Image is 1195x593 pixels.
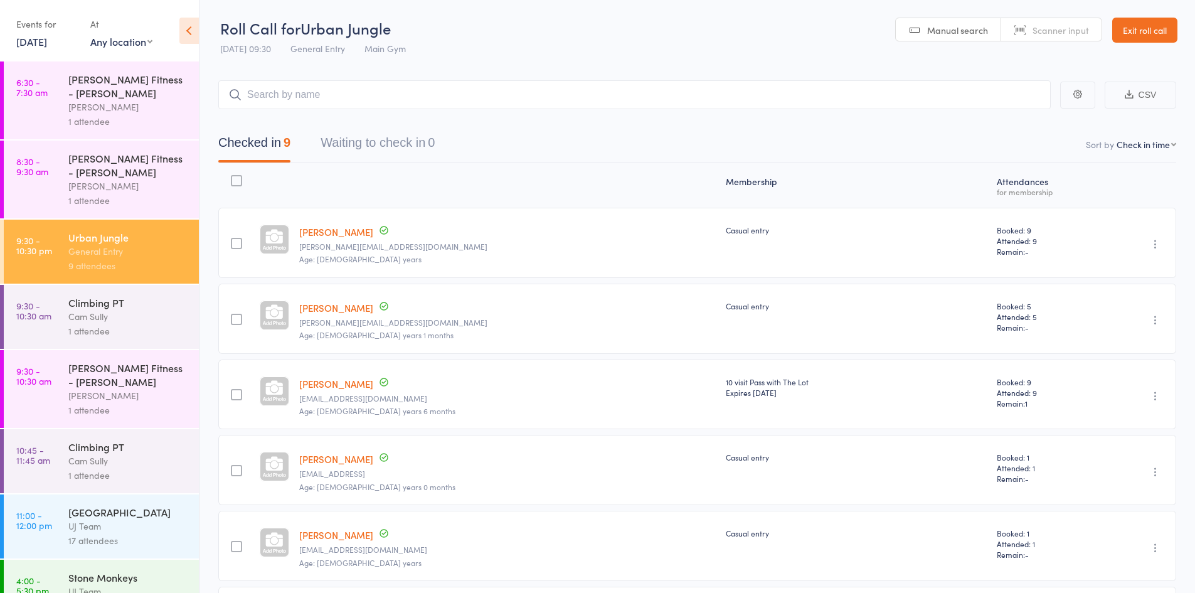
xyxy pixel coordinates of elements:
[68,533,188,548] div: 17 attendees
[68,296,188,309] div: Climbing PT
[284,136,290,149] div: 9
[299,545,716,554] small: henriaiken@gmail.com
[68,519,188,533] div: UJ Team
[68,361,188,388] div: [PERSON_NAME] Fitness - [PERSON_NAME]
[997,235,1095,246] span: Attended: 9
[997,225,1095,235] span: Booked: 9
[16,14,78,35] div: Events for
[220,42,271,55] span: [DATE] 09:30
[299,329,454,340] span: Age: [DEMOGRAPHIC_DATA] years 1 months
[997,452,1095,462] span: Booked: 1
[68,230,188,244] div: Urban Jungle
[218,80,1051,109] input: Search by name
[68,244,188,259] div: General Entry
[927,24,988,36] span: Manual search
[68,324,188,338] div: 1 attendee
[997,462,1095,473] span: Attended: 1
[997,549,1095,560] span: Remain:
[1025,322,1029,333] span: -
[997,377,1095,387] span: Booked: 9
[299,242,716,251] small: J.sampson-smith@hotmail.com
[997,398,1095,409] span: Remain:
[16,445,50,465] time: 10:45 - 11:45 am
[220,18,300,38] span: Roll Call for
[300,18,391,38] span: Urban Jungle
[299,254,422,264] span: Age: [DEMOGRAPHIC_DATA] years
[16,77,48,97] time: 6:30 - 7:30 am
[726,387,987,398] div: Expires [DATE]
[1117,138,1170,151] div: Check in time
[1105,82,1176,109] button: CSV
[290,42,345,55] span: General Entry
[726,225,987,235] div: Casual entry
[16,510,52,530] time: 11:00 - 12:00 pm
[1025,398,1028,409] span: 1
[299,394,716,403] small: kev.ngkc@gmail.com
[68,454,188,468] div: Cam Sully
[428,136,435,149] div: 0
[1033,24,1089,36] span: Scanner input
[68,72,188,100] div: [PERSON_NAME] Fitness - [PERSON_NAME]
[68,570,188,584] div: Stone Monkeys
[1025,473,1029,484] span: -
[68,440,188,454] div: Climbing PT
[364,42,406,55] span: Main Gym
[299,377,373,390] a: [PERSON_NAME]
[4,220,199,284] a: 9:30 -10:30 pmUrban JungleGeneral Entry9 attendees
[726,377,987,398] div: 10 visit Pass with The Lot
[992,169,1100,202] div: Atten­dances
[4,429,199,493] a: 10:45 -11:45 amClimbing PTCam Sully1 attendee
[1025,549,1029,560] span: -
[997,387,1095,398] span: Attended: 9
[997,188,1095,196] div: for membership
[68,100,188,114] div: [PERSON_NAME]
[68,151,188,179] div: [PERSON_NAME] Fitness - [PERSON_NAME]
[1086,138,1114,151] label: Sort by
[726,452,987,462] div: Casual entry
[16,235,52,255] time: 9:30 - 10:30 pm
[90,14,152,35] div: At
[68,468,188,483] div: 1 attendee
[68,388,188,403] div: [PERSON_NAME]
[4,350,199,428] a: 9:30 -10:30 am[PERSON_NAME] Fitness - [PERSON_NAME][PERSON_NAME]1 attendee
[299,318,716,327] small: J.Sampson-smith2@hotmail.com
[997,322,1095,333] span: Remain:
[299,469,716,478] small: J_w_loney@hotmail.xon
[997,301,1095,311] span: Booked: 5
[68,259,188,273] div: 9 attendees
[4,61,199,139] a: 6:30 -7:30 am[PERSON_NAME] Fitness - [PERSON_NAME][PERSON_NAME]1 attendee
[299,405,455,416] span: Age: [DEMOGRAPHIC_DATA] years 6 months
[90,35,152,48] div: Any location
[299,452,373,466] a: [PERSON_NAME]
[997,528,1095,538] span: Booked: 1
[16,301,51,321] time: 9:30 - 10:30 am
[68,179,188,193] div: [PERSON_NAME]
[1025,246,1029,257] span: -
[68,193,188,208] div: 1 attendee
[16,156,48,176] time: 8:30 - 9:30 am
[726,528,987,538] div: Casual entry
[299,225,373,238] a: [PERSON_NAME]
[1112,18,1177,43] a: Exit roll call
[68,114,188,129] div: 1 attendee
[321,129,435,163] button: Waiting to check in0
[4,494,199,558] a: 11:00 -12:00 pm[GEOGRAPHIC_DATA]UJ Team17 attendees
[68,505,188,519] div: [GEOGRAPHIC_DATA]
[16,366,51,386] time: 9:30 - 10:30 am
[997,246,1095,257] span: Remain:
[997,538,1095,549] span: Attended: 1
[299,528,373,542] a: [PERSON_NAME]
[218,129,290,163] button: Checked in9
[4,285,199,349] a: 9:30 -10:30 amClimbing PTCam Sully1 attendee
[997,311,1095,322] span: Attended: 5
[68,403,188,417] div: 1 attendee
[299,481,455,492] span: Age: [DEMOGRAPHIC_DATA] years 0 months
[4,141,199,218] a: 8:30 -9:30 am[PERSON_NAME] Fitness - [PERSON_NAME][PERSON_NAME]1 attendee
[16,35,47,48] a: [DATE]
[68,309,188,324] div: Cam Sully
[299,301,373,314] a: [PERSON_NAME]
[997,473,1095,484] span: Remain:
[721,169,992,202] div: Membership
[726,301,987,311] div: Casual entry
[299,557,422,568] span: Age: [DEMOGRAPHIC_DATA] years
